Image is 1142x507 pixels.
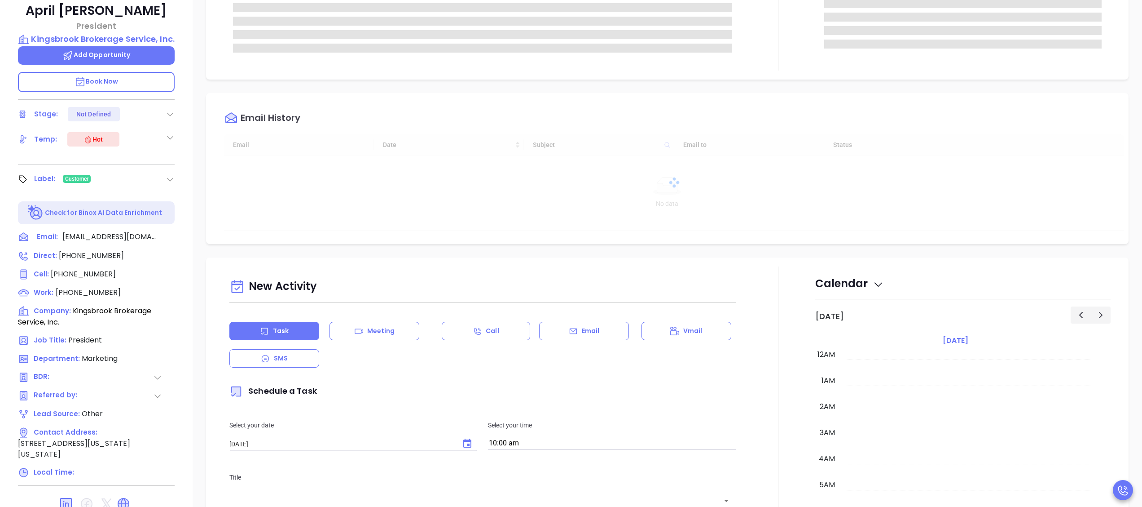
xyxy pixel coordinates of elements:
div: 3am [818,427,837,438]
span: Schedule a Task [229,385,317,396]
span: Calendar [815,276,884,291]
a: [DATE] [941,334,970,347]
span: Referred by: [34,390,80,401]
span: Department: [34,354,80,363]
p: Meeting [367,326,395,336]
span: Marketing [82,353,118,364]
p: Call [486,326,499,336]
span: Company: [34,306,71,316]
span: Email: [37,231,58,243]
span: Work: [34,288,53,297]
span: [PHONE_NUMBER] [59,250,124,261]
button: Choose date, selected date is Oct 2, 2025 [458,435,476,453]
div: Not Defined [76,107,111,121]
span: Lead Source: [34,409,80,418]
p: Email [582,326,600,336]
span: Book Now [75,77,119,86]
p: Vmail [683,326,703,336]
span: [PHONE_NUMBER] [51,269,116,279]
div: Email History [241,113,300,125]
p: Check for Binox AI Data Enrichment [45,208,162,218]
div: 12am [816,349,837,360]
span: Job Title: [34,335,66,345]
span: Add Opportunity [62,50,131,59]
p: President [18,20,175,32]
div: 2am [818,401,837,412]
button: Open [720,494,733,507]
span: [EMAIL_ADDRESS][DOMAIN_NAME] [62,231,157,242]
span: [PHONE_NUMBER] [56,287,121,298]
span: Kingsbrook Brokerage Service, Inc. [18,306,151,327]
p: SMS [274,354,288,363]
span: Direct : [34,251,57,260]
span: Cell : [34,269,49,279]
span: Customer [65,174,89,184]
span: [STREET_ADDRESS][US_STATE][US_STATE] [18,438,130,459]
span: Local Time: [34,467,74,477]
span: Contact Address: [34,427,97,437]
div: 5am [817,480,837,490]
h2: [DATE] [815,311,844,321]
img: Ai-Enrich-DaqCidB-.svg [28,205,44,221]
div: Stage: [34,107,58,121]
button: Previous day [1071,307,1091,323]
a: Kingsbrook Brokerage Service, Inc. [18,33,175,45]
span: President [68,335,102,345]
span: Other [82,409,103,419]
div: Temp: [34,133,57,146]
p: Title [229,472,736,482]
button: Next day [1090,307,1111,323]
div: 1am [820,375,837,386]
p: Select your time [488,420,736,430]
input: MM/DD/YYYY [229,440,455,449]
p: Task [273,326,289,336]
div: Hot [83,134,103,145]
div: 4am [817,454,837,464]
p: Select your date [229,420,477,430]
div: Label: [34,172,56,186]
div: New Activity [229,276,736,298]
span: BDR: [34,372,80,383]
p: April [PERSON_NAME] [18,3,175,19]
